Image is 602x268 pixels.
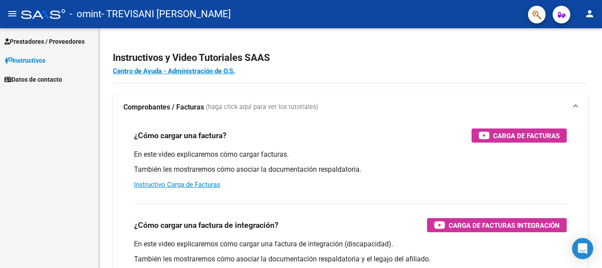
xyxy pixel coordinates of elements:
strong: Comprobantes / Facturas [123,102,204,112]
span: (haga click aquí para ver los tutoriales) [206,102,318,112]
h3: ¿Cómo cargar una factura de integración? [134,219,279,231]
mat-expansion-panel-header: Comprobantes / Facturas (haga click aquí para ver los tutoriales) [113,93,588,121]
span: Datos de contacto [4,75,62,84]
span: Prestadores / Proveedores [4,37,85,46]
p: También les mostraremos cómo asociar la documentación respaldatoria. [134,165,567,174]
h2: Instructivos y Video Tutoriales SAAS [113,49,588,66]
p: También les mostraremos cómo asociar la documentación respaldatoria y el legajo del afiliado. [134,254,567,264]
button: Carga de Facturas Integración [427,218,567,232]
div: Open Intercom Messenger [572,238,593,259]
span: Instructivos [4,56,45,65]
p: En este video explicaremos cómo cargar facturas. [134,150,567,159]
span: Carga de Facturas Integración [449,220,560,231]
mat-icon: person [584,8,595,19]
a: Instructivo Carga de Facturas [134,181,220,189]
button: Carga de Facturas [472,128,567,143]
span: Carga de Facturas [493,130,560,141]
span: - omint [70,4,101,24]
a: Centro de Ayuda - Administración de O.S. [113,67,235,75]
mat-icon: menu [7,8,18,19]
h3: ¿Cómo cargar una factura? [134,129,227,142]
p: En este video explicaremos cómo cargar una factura de integración (discapacidad). [134,239,567,249]
span: - TREVISANI [PERSON_NAME] [101,4,231,24]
